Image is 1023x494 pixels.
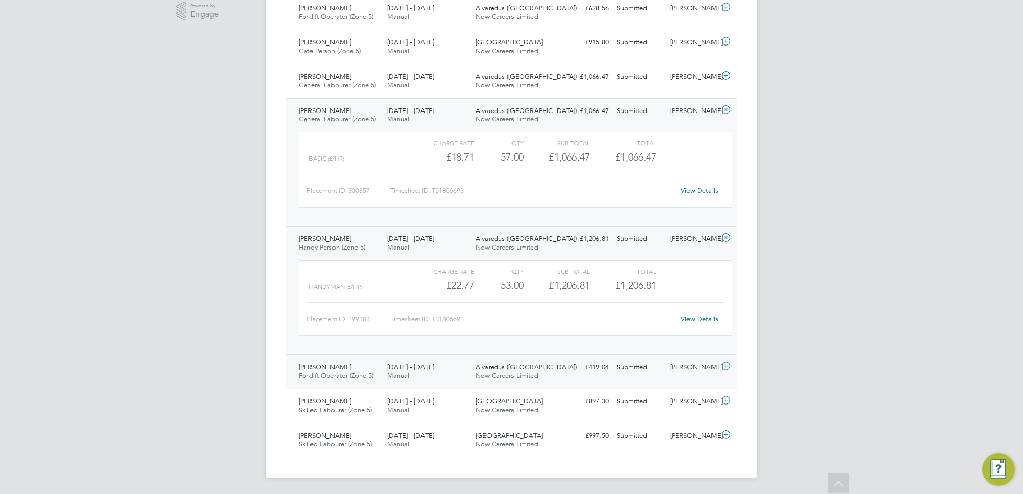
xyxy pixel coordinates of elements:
span: Now Careers Limited [476,371,538,380]
span: Alvaredus ([GEOGRAPHIC_DATA]) [476,106,577,115]
div: Timesheet ID: TS1806692 [390,311,674,327]
span: [GEOGRAPHIC_DATA] [476,397,543,406]
span: Alvaredus ([GEOGRAPHIC_DATA]) [476,4,577,12]
div: [PERSON_NAME] [666,34,719,51]
span: Forklift Operator (Zone 5) [299,12,373,21]
span: Manual [387,243,409,252]
div: QTY [474,137,524,149]
div: 53.00 [474,277,524,294]
div: [PERSON_NAME] [666,359,719,376]
div: £419.04 [560,359,613,376]
div: £1,206.81 [560,231,613,248]
span: [PERSON_NAME] [299,234,351,243]
div: Sub Total [524,137,590,149]
span: Gate Person (Zone 5) [299,47,361,55]
span: [DATE] - [DATE] [387,72,434,81]
span: [DATE] - [DATE] [387,431,434,440]
span: Now Careers Limited [476,81,538,89]
span: [GEOGRAPHIC_DATA] [476,38,543,47]
span: [PERSON_NAME] [299,4,351,12]
a: View Details [681,315,718,323]
div: Total [590,137,656,149]
span: Alvaredus ([GEOGRAPHIC_DATA]) [476,72,577,81]
div: £897.30 [560,393,613,410]
span: [PERSON_NAME] [299,397,351,406]
a: Powered byEngage [176,2,219,21]
span: £1,206.81 [615,279,656,291]
div: £1,066.47 [560,69,613,85]
span: General Labourer (Zone 5) [299,115,376,123]
span: [DATE] - [DATE] [387,106,434,115]
div: £22.77 [408,277,474,294]
div: Charge rate [408,137,474,149]
span: Engage [190,10,219,19]
span: [GEOGRAPHIC_DATA] [476,431,543,440]
span: Now Careers Limited [476,12,538,21]
div: QTY [474,265,524,277]
span: Alvaredus ([GEOGRAPHIC_DATA]) [476,234,577,243]
span: [PERSON_NAME] [299,106,351,115]
span: Skilled Labourer (Zone 5) [299,406,372,414]
span: Manual [387,406,409,414]
span: HANDYMAN (£/HR) [309,283,363,290]
div: Submitted [613,428,666,444]
span: Manual [387,12,409,21]
span: Forklift Operator (Zone 5) [299,371,373,380]
div: £1,066.47 [524,149,590,166]
span: [DATE] - [DATE] [387,363,434,371]
div: Submitted [613,359,666,376]
div: [PERSON_NAME] [666,428,719,444]
div: £915.80 [560,34,613,51]
div: Placement ID: 299383 [307,311,390,327]
div: Charge rate [408,265,474,277]
div: Submitted [613,231,666,248]
span: Handy Person (Zone 5) [299,243,365,252]
div: Submitted [613,393,666,410]
span: Alvaredus ([GEOGRAPHIC_DATA]) [476,363,577,371]
span: Manual [387,371,409,380]
div: [PERSON_NAME] [666,69,719,85]
div: [PERSON_NAME] [666,231,719,248]
span: Skilled Labourer (Zone 5) [299,440,372,448]
span: Basic (£/HR) [309,155,344,162]
div: Submitted [613,103,666,120]
span: [DATE] - [DATE] [387,38,434,47]
span: Now Careers Limited [476,115,538,123]
div: 57.00 [474,149,524,166]
span: [PERSON_NAME] [299,363,351,371]
button: Engage Resource Center [982,453,1015,486]
div: Submitted [613,69,666,85]
span: Manual [387,440,409,448]
span: [DATE] - [DATE] [387,4,434,12]
span: Now Careers Limited [476,47,538,55]
div: £1,206.81 [524,277,590,294]
span: Now Careers Limited [476,440,538,448]
div: £997.50 [560,428,613,444]
span: Now Careers Limited [476,243,538,252]
div: Total [590,265,656,277]
div: Sub Total [524,265,590,277]
div: [PERSON_NAME] [666,103,719,120]
span: Manual [387,81,409,89]
div: Timesheet ID: TS1806693 [390,183,674,199]
span: [DATE] - [DATE] [387,397,434,406]
span: [PERSON_NAME] [299,38,351,47]
div: £1,066.47 [560,103,613,120]
span: General Labourer (Zone 5) [299,81,376,89]
span: Powered by [190,2,219,10]
a: View Details [681,186,718,195]
span: [DATE] - [DATE] [387,234,434,243]
span: Manual [387,47,409,55]
span: [PERSON_NAME] [299,431,351,440]
span: Manual [387,115,409,123]
div: [PERSON_NAME] [666,393,719,410]
div: Placement ID: 300857 [307,183,390,199]
div: £18.71 [408,149,474,166]
span: [PERSON_NAME] [299,72,351,81]
span: Now Careers Limited [476,406,538,414]
span: £1,066.47 [615,151,656,163]
div: Submitted [613,34,666,51]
